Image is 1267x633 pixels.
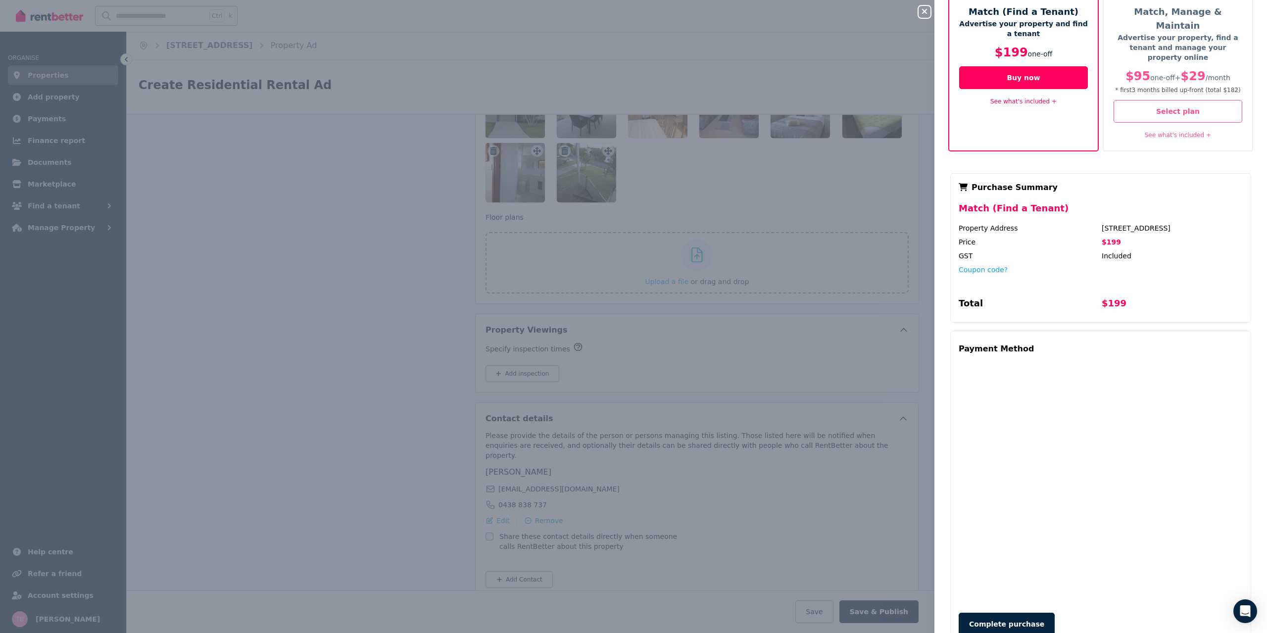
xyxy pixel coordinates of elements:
span: one-off [1150,74,1175,82]
span: / month [1206,74,1230,82]
iframe: Secure payment input frame [957,361,1245,603]
a: See what's included + [990,98,1057,105]
div: Payment Method [959,339,1034,359]
div: Open Intercom Messenger [1233,599,1257,623]
div: $199 [1102,296,1243,314]
div: Total [959,296,1100,314]
span: $29 [1181,69,1206,83]
a: See what's included + [1145,132,1211,139]
span: + [1175,74,1181,82]
p: * first 3 month s billed up-front (total $182 ) [1114,86,1242,94]
div: Price [959,237,1100,247]
button: Coupon code? [959,265,1008,275]
span: $95 [1125,69,1150,83]
button: Buy now [959,66,1088,89]
p: Advertise your property and find a tenant [959,19,1088,39]
h5: Match (Find a Tenant) [959,5,1088,19]
h5: Match, Manage & Maintain [1114,5,1242,33]
div: GST [959,251,1100,261]
span: $199 [995,46,1028,59]
span: $199 [1102,238,1121,246]
div: Purchase Summary [959,182,1243,194]
div: Match (Find a Tenant) [959,201,1243,223]
div: Property Address [959,223,1100,233]
span: one-off [1028,50,1053,58]
button: Select plan [1114,100,1242,123]
div: Included [1102,251,1243,261]
p: Advertise your property, find a tenant and manage your property online [1114,33,1242,62]
div: [STREET_ADDRESS] [1102,223,1243,233]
